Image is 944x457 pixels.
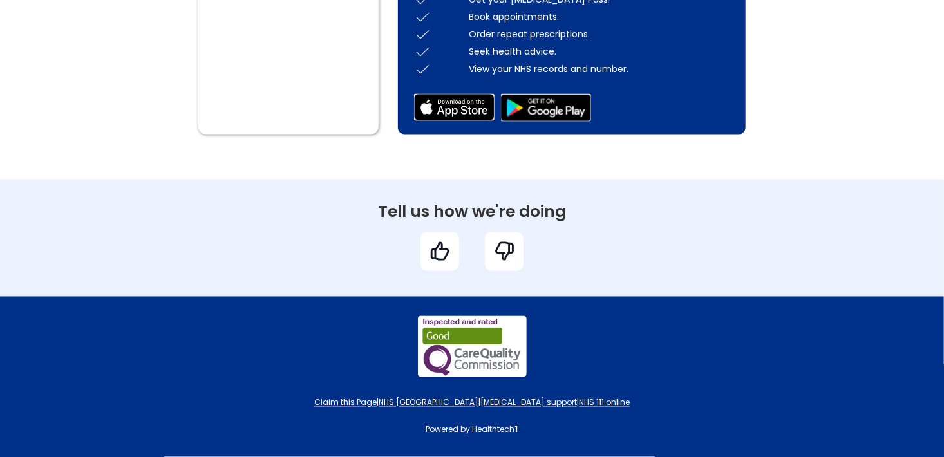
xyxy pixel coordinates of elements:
[379,397,478,408] a: NHS [GEOGRAPHIC_DATA]
[493,240,516,263] img: bad feedback icon
[501,94,591,122] img: google play store icon
[414,94,495,121] img: app store icon
[169,205,775,218] div: Tell us how we're doing
[472,232,536,271] a: bad feedback icon
[469,45,730,58] div: Seek health advice.
[469,28,730,41] div: Order repeat prescriptions.
[579,397,630,408] a: NHS 111 online
[408,232,472,271] a: good feedback icon
[414,43,431,61] img: check icon
[469,10,730,23] div: Book appointments.
[414,61,431,78] img: check icon
[429,240,451,263] img: good feedback icon
[314,397,377,408] a: Claim this Page
[192,424,752,436] div: Powered by Healthtech
[414,26,431,43] img: check icon
[418,316,527,377] img: practice cqc rating badge image
[414,8,431,26] img: check icon
[515,424,518,435] strong: 1
[469,62,730,75] div: View your NHS records and number.
[480,397,577,408] a: [MEDICAL_DATA] support
[192,396,752,409] div: | | |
